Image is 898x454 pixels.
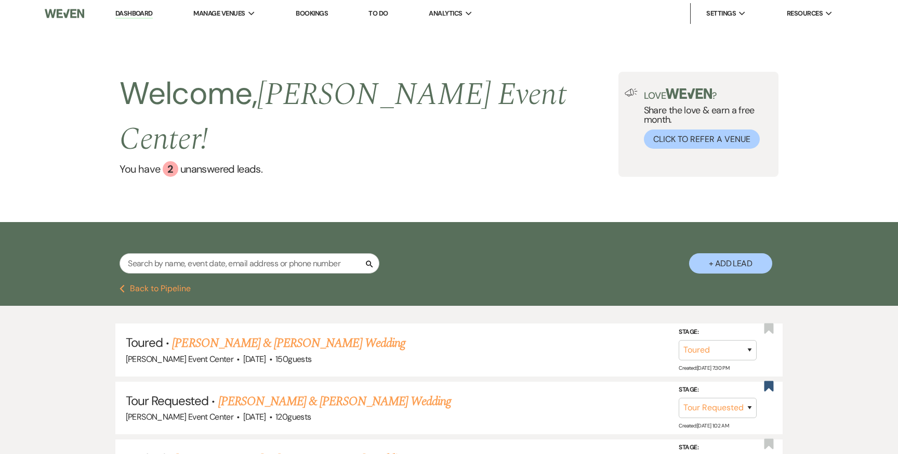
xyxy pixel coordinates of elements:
label: Stage: [679,442,757,453]
span: [PERSON_NAME] Event Center [126,354,233,365]
a: Bookings [296,9,328,18]
span: Settings [706,8,736,19]
button: Click to Refer a Venue [644,129,760,149]
img: Weven Logo [45,3,84,24]
span: [DATE] [243,354,266,365]
span: 120 guests [275,411,311,422]
span: Tour Requested [126,393,209,409]
img: weven-logo-green.svg [666,88,712,99]
button: + Add Lead [689,253,772,274]
img: loud-speaker-illustration.svg [625,88,638,97]
div: 2 [163,161,178,177]
span: [DATE] [243,411,266,422]
span: Analytics [429,8,462,19]
p: Love ? [644,88,772,100]
a: You have 2 unanswered leads. [120,161,618,177]
a: Dashboard [115,9,153,19]
a: To Do [368,9,388,18]
span: Created: [DATE] 7:30 PM [679,365,729,371]
span: Created: [DATE] 1:02 AM [679,422,729,429]
label: Stage: [679,384,757,396]
a: [PERSON_NAME] & [PERSON_NAME] Wedding [218,392,451,411]
div: Share the love & earn a free month. [638,88,772,149]
span: Resources [787,8,823,19]
label: Stage: [679,327,757,338]
span: Toured [126,334,163,351]
span: [PERSON_NAME] Event Center [126,411,233,422]
button: Back to Pipeline [120,284,191,293]
span: Manage Venues [193,8,245,19]
span: [PERSON_NAME] Event Center ! [120,71,566,163]
a: [PERSON_NAME] & [PERSON_NAME] Wedding [172,334,405,353]
h2: Welcome, [120,72,618,161]
input: Search by name, event date, email address or phone number [120,253,379,274]
span: 150 guests [275,354,311,365]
